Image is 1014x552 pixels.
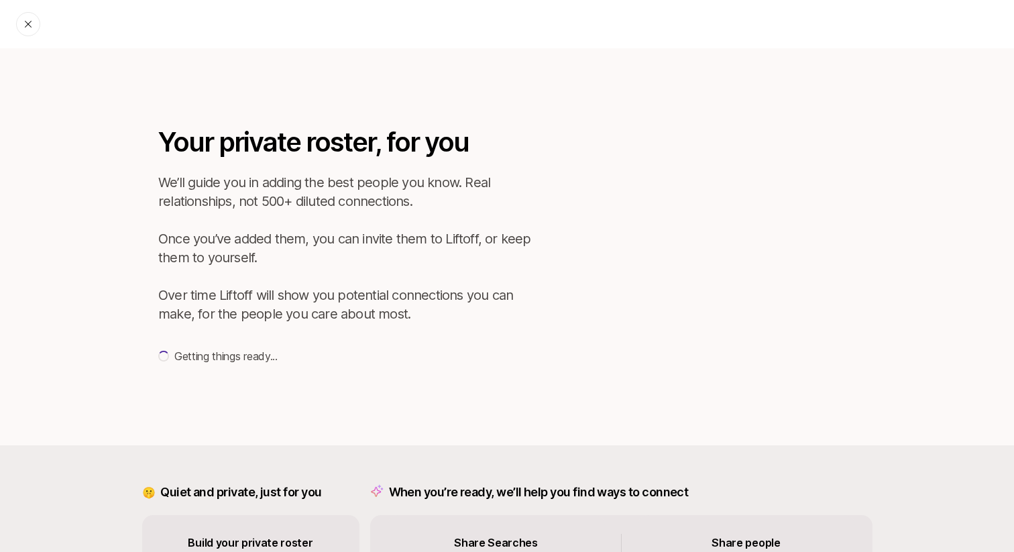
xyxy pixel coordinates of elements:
[158,122,534,162] p: Your private roster, for you
[174,347,278,365] p: Getting things ready...
[454,534,538,551] p: Share Searches
[160,483,321,502] p: Quiet and private, just for you
[158,173,534,323] p: We’ll guide you in adding the best people you know. Real relationships, not 500+ diluted connecti...
[712,534,780,551] p: Share people
[389,483,689,502] p: When you’re ready, we’ll help you find ways to connect
[142,484,156,501] p: 🤫
[188,534,313,551] p: Build your private roster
